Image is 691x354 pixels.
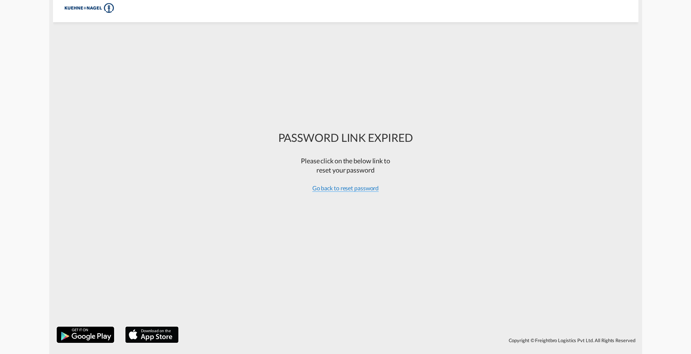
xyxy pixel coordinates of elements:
img: google.png [56,326,115,344]
span: reset your password [316,166,374,174]
span: Please click on the below link to [301,157,390,165]
div: Copyright © Freightbro Logistics Pvt Ltd. All Rights Reserved [182,334,638,347]
div: PASSWORD LINK EXPIRED [278,130,413,145]
img: apple.png [124,326,179,344]
span: Go back to reset password [312,184,379,192]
